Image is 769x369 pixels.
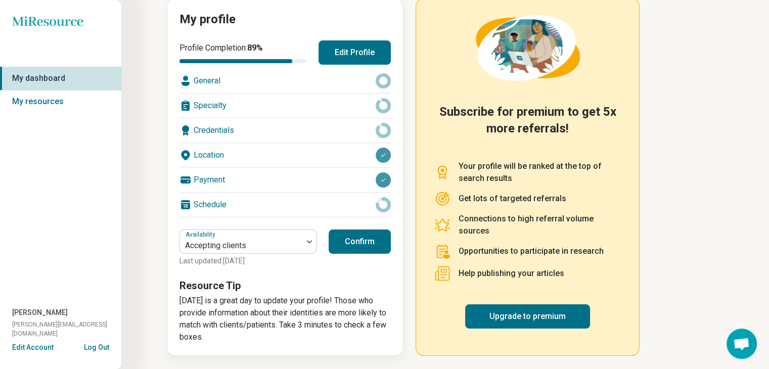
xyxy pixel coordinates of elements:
button: Edit Profile [319,40,391,65]
div: Credentials [179,118,391,143]
a: Upgrade to premium [465,304,590,329]
p: Opportunities to participate in research [459,245,604,257]
button: Confirm [329,229,391,254]
div: Payment [179,168,391,192]
p: Your profile will be ranked at the top of search results [459,160,621,184]
div: Open chat [727,329,757,359]
div: Location [179,143,391,167]
p: [DATE] is a great day to update your profile! Those who provide information about their identitie... [179,295,391,343]
div: Profile Completion: [179,42,306,63]
div: Specialty [179,94,391,118]
p: Last updated: [DATE] [179,256,316,266]
button: Log Out [84,342,109,350]
p: Help publishing your articles [459,267,564,280]
h2: My profile [179,11,391,28]
label: Availability [186,231,217,238]
span: [PERSON_NAME][EMAIL_ADDRESS][DOMAIN_NAME] [12,320,121,338]
div: General [179,69,391,93]
h3: Resource Tip [179,279,391,293]
div: Schedule [179,193,391,217]
span: [PERSON_NAME] [12,307,68,318]
span: 89 % [247,43,263,53]
button: Edit Account [12,342,54,353]
p: Connections to high referral volume sources [459,213,621,237]
p: Get lots of targeted referrals [459,193,566,205]
h2: Subscribe for premium to get 5x more referrals! [434,104,621,148]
